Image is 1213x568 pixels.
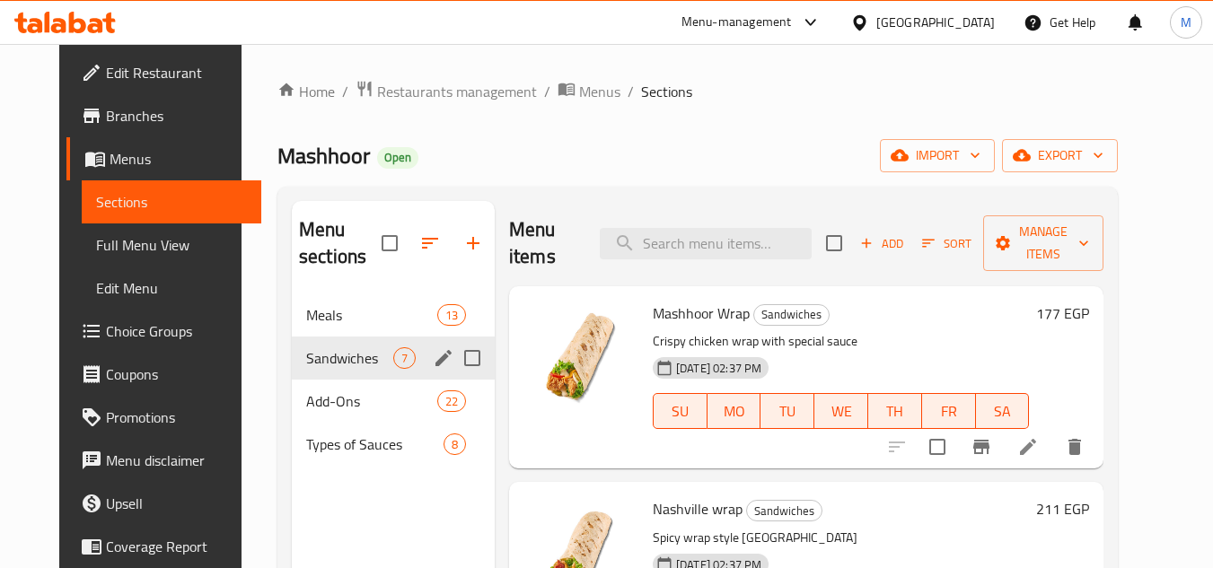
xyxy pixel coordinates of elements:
span: Manage items [998,221,1089,266]
button: WE [814,393,868,429]
span: 13 [438,307,465,324]
span: TU [768,398,807,424]
button: Manage items [983,215,1103,271]
a: Edit Menu [82,267,262,310]
button: Branch-specific-item [960,425,1003,468]
button: Sort [918,230,976,258]
h6: 211 EGP [1036,496,1089,521]
h2: Menu sections [299,216,382,270]
p: Spicy wrap style [GEOGRAPHIC_DATA] [653,527,1029,549]
span: Select section [815,224,853,262]
span: Promotions [106,406,248,428]
button: Add [853,230,910,258]
span: MO [715,398,754,424]
span: FR [929,398,969,424]
div: items [444,433,466,455]
h2: Menu items [509,216,578,270]
input: search [600,228,812,259]
nav: breadcrumb [277,80,1118,103]
a: Promotions [66,396,262,439]
span: Sort [922,233,971,254]
span: Sandwiches [747,501,822,521]
div: Sandwiches7edit [292,336,495,380]
span: [DATE] 02:37 PM [669,360,769,377]
img: Mashhoor Wrap [523,301,638,415]
a: Restaurants management [356,80,537,103]
button: SU [653,393,708,429]
a: Home [277,81,335,102]
span: Select to update [919,428,956,466]
span: Sandwiches [754,304,829,325]
button: SA [976,393,1030,429]
span: Restaurants management [377,81,537,102]
div: Open [377,147,418,169]
span: M [1181,13,1191,32]
li: / [628,81,634,102]
div: Types of Sauces8 [292,423,495,466]
span: Mashhoor Wrap [653,300,750,327]
div: Sandwiches [753,304,830,326]
span: Menus [579,81,620,102]
span: Edit Restaurant [106,62,248,83]
li: / [544,81,550,102]
a: Sections [82,180,262,223]
span: 22 [438,393,465,410]
span: Add [857,233,906,254]
button: TH [868,393,922,429]
a: Branches [66,94,262,137]
div: Sandwiches [746,500,822,521]
span: Menus [110,148,248,170]
div: Meals13 [292,293,495,336]
span: TH [875,398,915,424]
span: WE [822,398,861,424]
span: Edit Menu [96,277,248,299]
nav: Menu sections [292,286,495,473]
div: Menu-management [681,12,792,33]
span: Add-Ons [306,390,437,412]
a: Edit menu item [1017,436,1039,458]
span: Sort sections [409,222,452,265]
a: Edit Restaurant [66,51,262,94]
a: Coupons [66,353,262,396]
a: Menus [66,137,262,180]
div: items [437,390,466,412]
span: Open [377,150,418,165]
a: Upsell [66,482,262,525]
a: Choice Groups [66,310,262,353]
span: Full Menu View [96,234,248,256]
a: Coverage Report [66,525,262,568]
span: Nashville wrap [653,495,743,522]
span: Upsell [106,493,248,514]
span: SU [661,398,700,424]
span: Coupons [106,363,248,385]
span: Menu disclaimer [106,450,248,471]
span: Sandwiches [306,347,393,369]
a: Full Menu View [82,223,262,267]
span: 7 [394,350,415,367]
span: Branches [106,105,248,127]
button: edit [430,345,457,371]
span: Coverage Report [106,536,248,557]
button: FR [922,393,976,429]
span: Sections [96,191,248,213]
div: Add-Ons22 [292,380,495,423]
button: delete [1053,425,1096,468]
span: Choice Groups [106,320,248,342]
div: [GEOGRAPHIC_DATA] [876,13,995,32]
span: import [894,144,980,167]
span: SA [983,398,1023,424]
p: Crispy chicken wrap with special sauce [653,330,1029,353]
button: Add section [452,222,495,265]
span: Meals [306,304,437,326]
span: Types of Sauces [306,433,444,455]
li: / [342,81,348,102]
a: Menus [558,80,620,103]
span: export [1016,144,1103,167]
a: Menu disclaimer [66,439,262,482]
span: Sort items [910,230,983,258]
span: Sections [641,81,692,102]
